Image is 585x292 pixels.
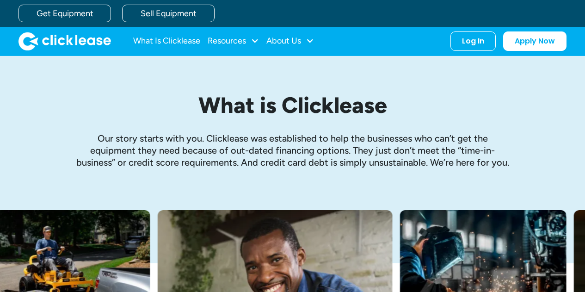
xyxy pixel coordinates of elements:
[503,31,567,51] a: Apply Now
[208,32,259,50] div: Resources
[133,32,200,50] a: What Is Clicklease
[122,5,215,22] a: Sell Equipment
[266,32,314,50] div: About Us
[462,37,484,46] div: Log In
[18,5,111,22] a: Get Equipment
[75,132,510,168] p: Our story starts with you. Clicklease was established to help the businesses who can’t get the eq...
[75,93,510,118] h1: What is Clicklease
[18,32,111,50] img: Clicklease logo
[18,32,111,50] a: home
